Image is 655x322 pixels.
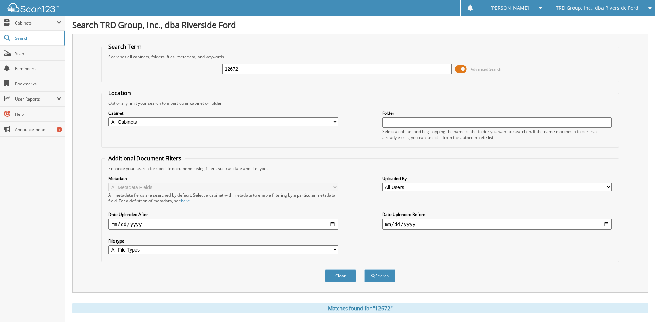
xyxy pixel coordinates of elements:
[325,269,356,282] button: Clear
[105,154,185,162] legend: Additional Document Filters
[382,110,612,116] label: Folder
[382,129,612,140] div: Select a cabinet and begin typing the name of the folder you want to search in. If the name match...
[382,219,612,230] input: end
[15,66,61,72] span: Reminders
[471,67,501,72] span: Advanced Search
[181,198,190,204] a: here
[15,111,61,117] span: Help
[15,20,57,26] span: Cabinets
[105,100,615,106] div: Optionally limit your search to a particular cabinet or folder
[108,238,338,244] label: File type
[105,165,615,171] div: Enhance your search for specific documents using filters such as date and file type.
[382,211,612,217] label: Date Uploaded Before
[108,110,338,116] label: Cabinet
[15,81,61,87] span: Bookmarks
[108,176,338,181] label: Metadata
[556,6,638,10] span: TRD Group, Inc., dba Riverside Ford
[382,176,612,181] label: Uploaded By
[105,89,134,97] legend: Location
[15,50,61,56] span: Scan
[108,192,338,204] div: All metadata fields are searched by default. Select a cabinet with metadata to enable filtering b...
[7,3,59,12] img: scan123-logo-white.svg
[108,219,338,230] input: start
[364,269,395,282] button: Search
[490,6,529,10] span: [PERSON_NAME]
[105,54,615,60] div: Searches all cabinets, folders, files, metadata, and keywords
[15,126,61,132] span: Announcements
[108,211,338,217] label: Date Uploaded After
[15,35,60,41] span: Search
[105,43,145,50] legend: Search Term
[15,96,57,102] span: User Reports
[72,19,648,30] h1: Search TRD Group, Inc., dba Riverside Ford
[72,303,648,313] div: Matches found for "12672"
[57,127,62,132] div: 1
